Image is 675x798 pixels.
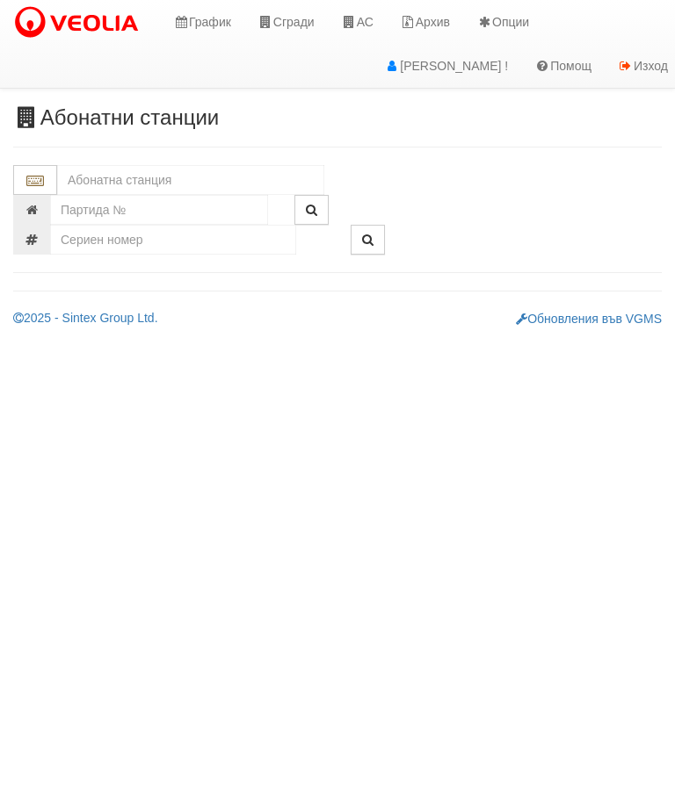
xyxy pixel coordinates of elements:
input: Абонатна станция [57,165,324,195]
input: Сериен номер [50,225,296,255]
input: Партида № [50,195,268,225]
a: [PERSON_NAME] ! [371,44,521,88]
img: VeoliaLogo.png [13,4,147,41]
a: Помощ [521,44,605,88]
a: 2025 - Sintex Group Ltd. [13,311,158,325]
h3: Абонатни станции [13,106,662,129]
a: Обновления във VGMS [516,312,662,326]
